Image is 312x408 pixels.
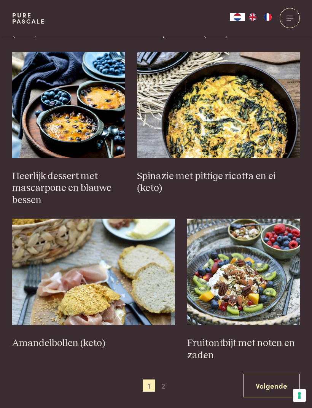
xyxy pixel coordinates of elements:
[12,219,175,325] img: Amandelbollen (keto)
[137,170,300,195] h3: Spinazie met pittige ricotta en ei (keto)
[12,12,45,24] a: PurePascale
[187,219,300,325] img: Fruitontbijt met noten en zaden
[187,219,300,362] a: Fruitontbijt met noten en zaden Fruitontbijt met noten en zaden
[137,52,300,158] img: Spinazie met pittige ricotta en ei (keto)
[293,389,306,402] button: Uw voorkeuren voor toestemming voor trackingtechnologieën
[230,13,245,21] div: Language
[12,170,125,207] h3: Heerlijk dessert met mascarpone en blauwe bessen
[157,379,169,392] span: 2
[243,374,300,398] a: Volgende
[12,219,175,349] a: Amandelbollen (keto) Amandelbollen (keto)
[12,52,125,207] a: Heerlijk dessert met mascarpone en blauwe bessen Heerlijk dessert met mascarpone en blauwe bessen
[260,13,275,21] a: FR
[12,52,125,158] img: Heerlijk dessert met mascarpone en blauwe bessen
[143,379,155,392] span: 1
[230,13,245,21] a: NL
[245,13,275,21] ul: Language list
[230,13,275,21] aside: Language selected: Nederlands
[187,337,300,362] h3: Fruitontbijt met noten en zaden
[245,13,260,21] a: EN
[12,337,175,349] h3: Amandelbollen (keto)
[137,52,300,195] a: Spinazie met pittige ricotta en ei (keto) Spinazie met pittige ricotta en ei (keto)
